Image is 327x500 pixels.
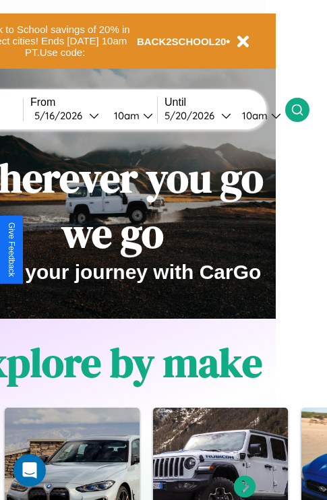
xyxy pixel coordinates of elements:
div: Give Feedback [7,222,16,277]
div: 5 / 16 / 2026 [34,109,89,122]
div: 10am [107,109,143,122]
label: Until [165,96,285,108]
label: From [30,96,157,108]
div: Open Intercom Messenger [13,454,46,487]
button: 10am [103,108,157,123]
b: BACK2SCHOOL20 [137,36,227,47]
div: 10am [235,109,271,122]
button: 10am [231,108,285,123]
div: 5 / 20 / 2026 [165,109,221,122]
button: 5/16/2026 [30,108,103,123]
